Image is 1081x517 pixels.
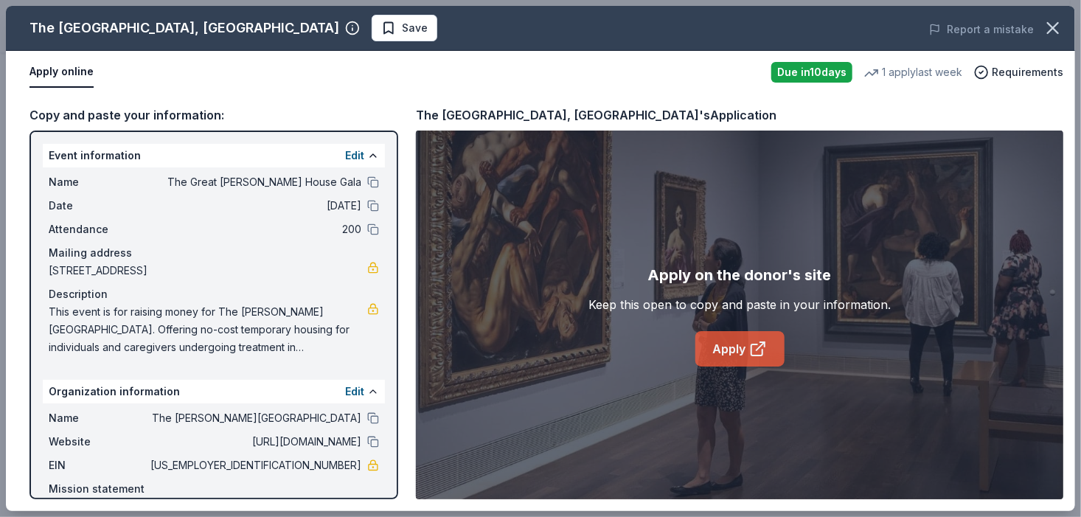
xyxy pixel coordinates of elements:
div: Keep this open to copy and paste in your information. [588,296,891,313]
span: Date [49,197,147,215]
button: Requirements [974,63,1063,81]
div: Mission statement [49,480,379,498]
span: The Great [PERSON_NAME] House Gala [147,173,361,191]
button: Apply online [29,57,94,88]
span: [URL][DOMAIN_NAME] [147,433,361,451]
span: [STREET_ADDRESS] [49,262,367,280]
span: This event is for raising money for The [PERSON_NAME][GEOGRAPHIC_DATA]. Offering no-cost temporar... [49,303,367,356]
div: The [GEOGRAPHIC_DATA], [GEOGRAPHIC_DATA]'s Application [416,105,776,125]
div: Due in 10 days [771,62,852,83]
button: Edit [345,383,364,400]
button: Edit [345,147,364,164]
span: Save [402,19,428,37]
span: Attendance [49,221,147,238]
div: The [GEOGRAPHIC_DATA], [GEOGRAPHIC_DATA] [29,16,339,40]
span: The [PERSON_NAME][GEOGRAPHIC_DATA] [147,409,361,427]
div: Copy and paste your information: [29,105,398,125]
span: Name [49,173,147,191]
div: Organization information [43,380,385,403]
div: 1 apply last week [864,63,962,81]
button: Report a mistake [929,21,1034,38]
span: Website [49,433,147,451]
span: [US_EMPLOYER_IDENTIFICATION_NUMBER] [147,457,361,474]
div: Description [49,285,379,303]
span: [DATE] [147,197,361,215]
a: Apply [695,331,785,367]
span: 200 [147,221,361,238]
div: Mailing address [49,244,379,262]
span: Requirements [992,63,1063,81]
div: Event information [43,144,385,167]
div: Apply on the donor's site [648,263,832,287]
span: EIN [49,457,147,474]
button: Save [372,15,437,41]
span: Name [49,409,147,427]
